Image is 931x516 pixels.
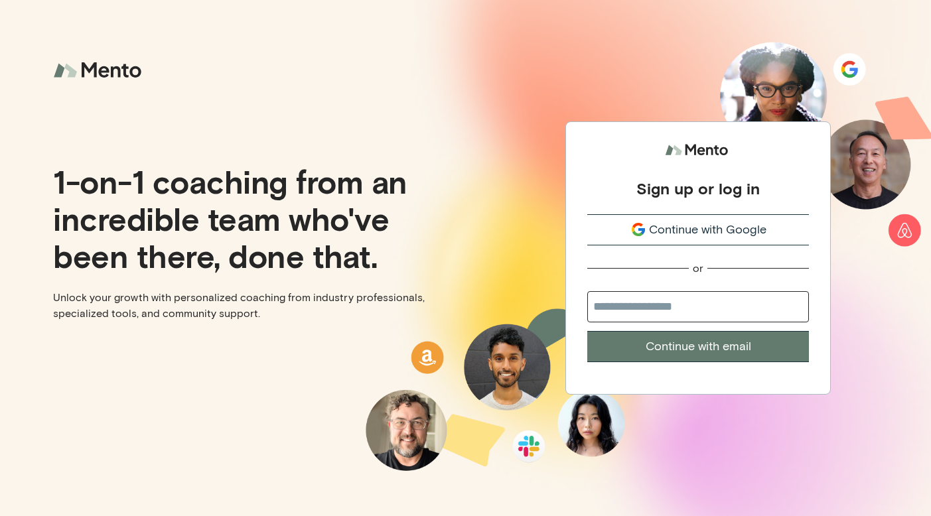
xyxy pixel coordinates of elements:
[587,331,809,362] button: Continue with email
[587,214,809,245] button: Continue with Google
[636,178,760,198] div: Sign up or log in
[53,53,146,88] img: logo
[53,162,455,274] p: 1-on-1 coaching from an incredible team who've been there, done that.
[693,261,703,275] div: or
[665,138,731,162] img: logo.svg
[649,221,766,239] span: Continue with Google
[53,290,455,322] p: Unlock your growth with personalized coaching from industry professionals, specialized tools, and...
